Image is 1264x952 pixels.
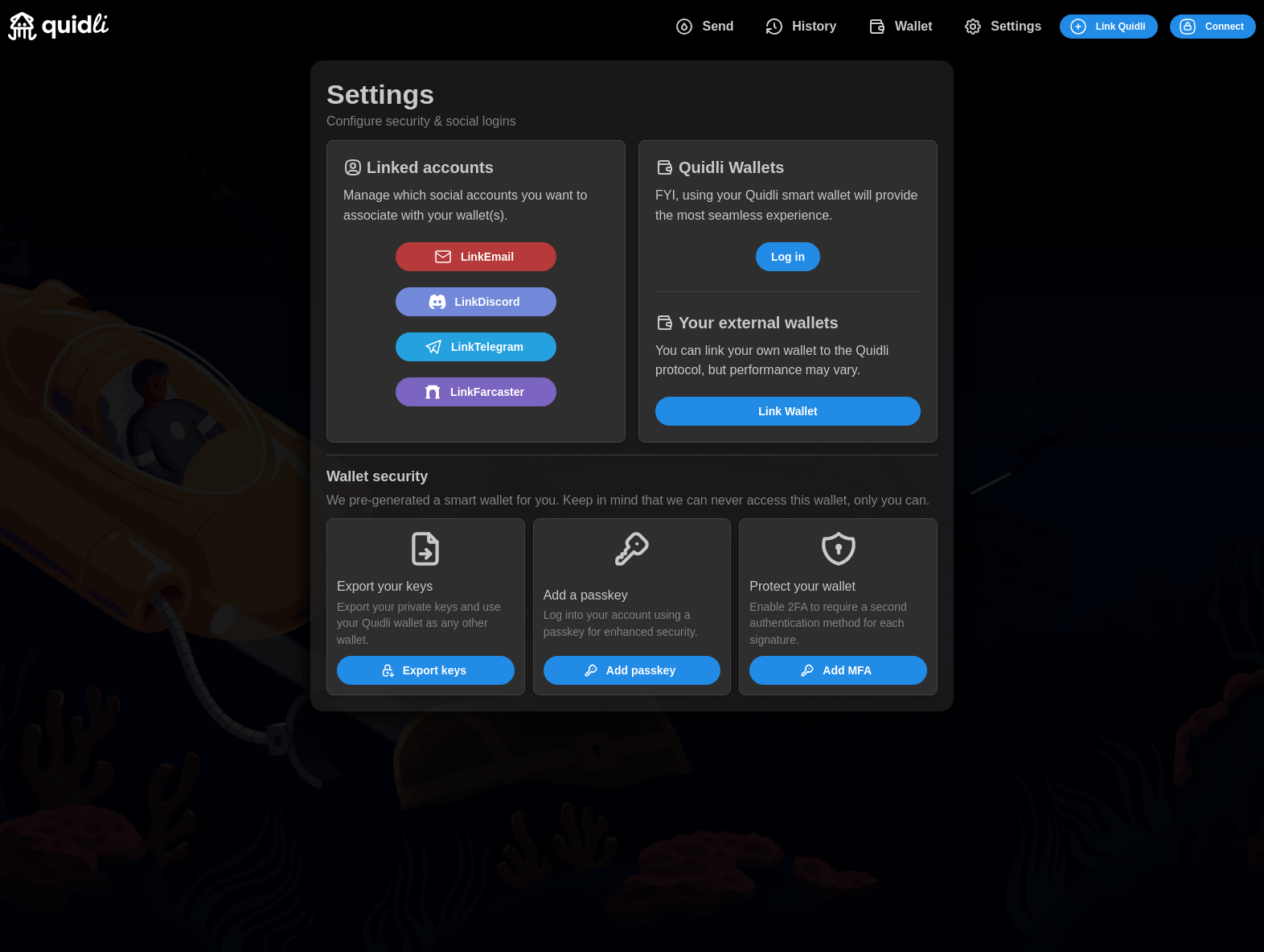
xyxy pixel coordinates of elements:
button: Send [663,10,753,43]
p: Export your keys [337,577,433,597]
span: Connect [1205,15,1244,38]
span: History [792,10,836,43]
p: Enable 2FA to require a second authentication method for each signature. [749,599,927,648]
button: Log in [756,242,820,271]
h1: Wallet security [326,468,428,486]
p: FYI, using your Quidli smart wallet will provide the most seamless experience. [655,186,921,226]
p: Protect your wallet [749,577,856,597]
button: LinkEmail [396,242,556,271]
button: Link Quidli [1060,14,1157,39]
span: Add passkey [606,657,675,684]
h1: Linked accounts [367,157,494,178]
img: Quidli [8,12,109,40]
p: Add a passkey [544,586,628,606]
button: LinkFarcaster [396,377,556,406]
p: Export your private keys and use your Quidli wallet as any other wallet. [337,599,515,648]
span: Link Farcaster [450,378,524,406]
span: Add MFA [823,657,872,684]
span: Send [702,10,733,43]
span: Export keys [403,657,466,684]
p: You can link your own wallet to the Quidli protocol, but performance may vary. [655,341,921,381]
h1: Settings [326,76,434,112]
p: We pre-generated a smart wallet for you. Keep in mind that we can never access this wallet, only ... [326,491,930,511]
span: Log in [771,243,805,270]
h1: Quidli Wallets [679,157,785,178]
span: Link Email [461,243,514,270]
h1: Your external wallets [679,312,839,333]
button: Connect [1170,14,1256,39]
button: Settings [951,10,1061,43]
p: Log into your account using a passkey for enhanced security. [544,607,721,640]
button: History [753,10,856,43]
span: Settings [991,10,1041,43]
span: Wallet [895,10,933,43]
span: Link Wallet [758,398,817,425]
p: Manage which social accounts you want to associate with your wallet(s). [343,186,609,226]
button: Export keys [337,656,515,685]
button: Wallet [855,10,950,43]
button: Add passkey [544,656,721,685]
button: LinkDiscord [396,287,556,316]
button: Add MFA [749,656,927,685]
span: Link Discord [455,288,520,315]
span: Link Quidli [1096,15,1146,38]
p: Configure security & social logins [326,112,516,132]
button: Link Wallet [655,397,921,426]
span: Link Telegram [451,333,523,361]
button: LinkTelegram [396,332,556,361]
